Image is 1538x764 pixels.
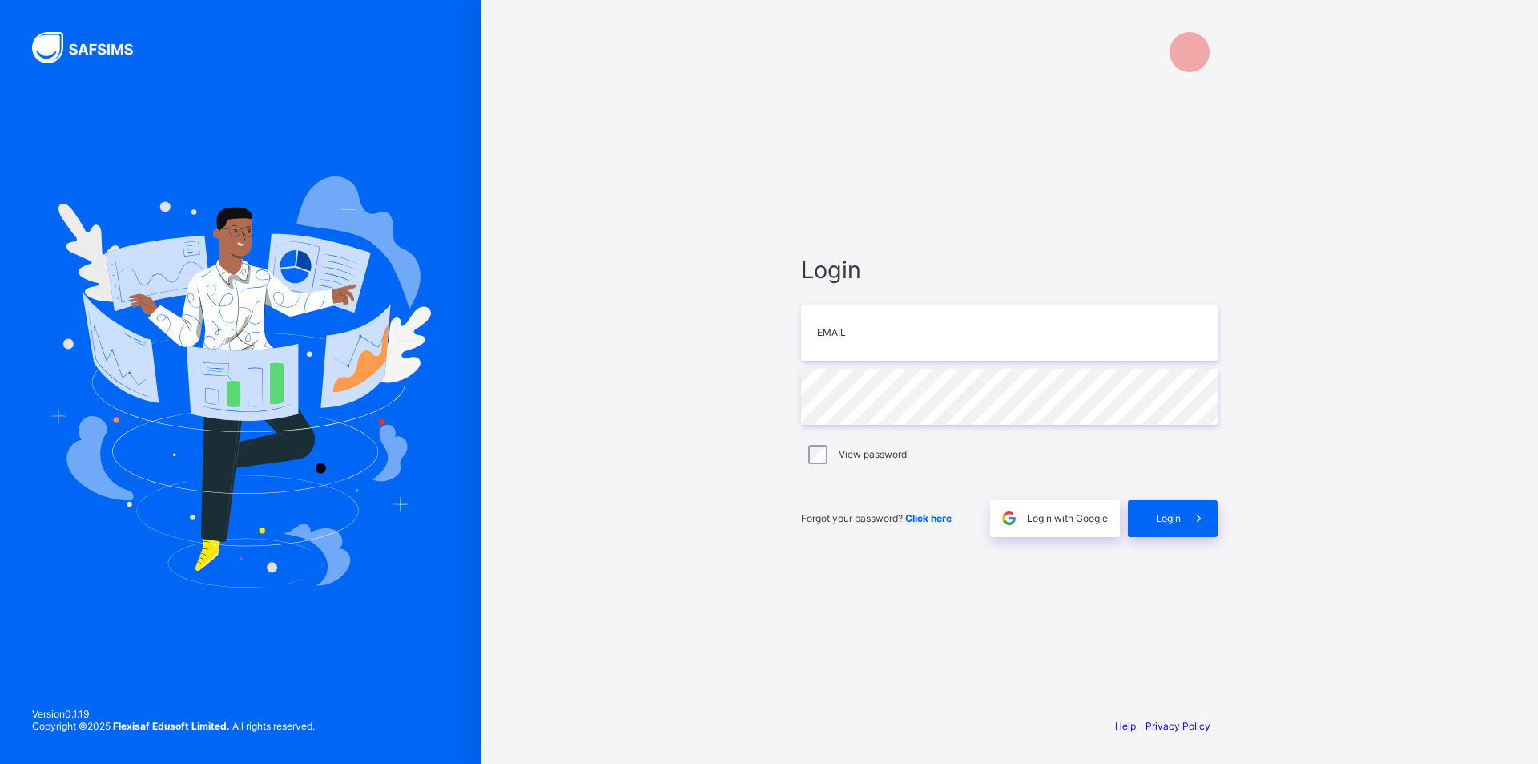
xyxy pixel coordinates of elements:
img: SAFSIMS Logo [32,32,152,63]
span: Forgot your password? [801,512,952,524]
span: Version 0.1.19 [32,708,315,720]
a: Click here [905,512,952,524]
span: Login with Google [1027,512,1108,524]
span: Login [801,256,1218,284]
span: Login [1156,512,1181,524]
a: Help [1115,720,1136,732]
img: google.396cfc9801f0270233282035f929180a.svg [1000,509,1018,528]
strong: Flexisaf Edusoft Limited. [113,720,230,732]
img: Hero Image [50,176,431,587]
span: Copyright © 2025 All rights reserved. [32,720,315,732]
label: View password [839,448,907,460]
a: Privacy Policy [1145,720,1210,732]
